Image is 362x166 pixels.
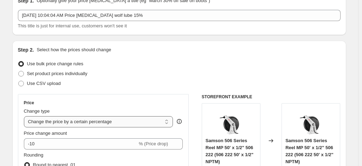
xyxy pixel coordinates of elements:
[24,131,67,136] span: Price change amount
[297,107,325,135] img: 506-Series_80x.png
[139,141,168,146] span: % (Price drop)
[27,71,88,76] span: Set product prices individually
[18,23,127,28] span: This title is just for internal use, customers won't see it
[18,10,341,21] input: 30% off holiday sale
[24,152,44,158] span: Rounding
[202,94,341,100] h6: STOREFRONT EXAMPLE
[27,81,61,86] span: Use CSV upload
[176,118,183,125] div: help
[18,46,34,53] h2: Step 2.
[206,138,253,164] span: Samson 506 Series Reel MP 50' x 1/2" 506 222 (506 222 50' x 1/2" NPTM)
[37,46,111,53] p: Select how the prices should change
[24,100,34,106] h3: Price
[285,138,333,164] span: Samson 506 Series Reel MP 50' x 1/2" 506 222 (506 222 50' x 1/2" NPTM)
[27,61,83,66] span: Use bulk price change rules
[217,107,245,135] img: 506-Series_80x.png
[24,138,137,150] input: -15
[24,108,50,114] span: Change type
